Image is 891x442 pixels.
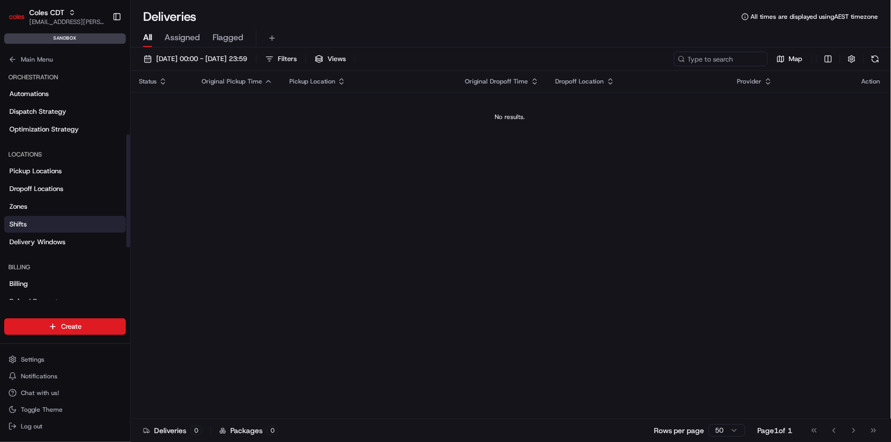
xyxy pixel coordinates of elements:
[29,7,64,18] button: Coles CDT
[21,422,42,431] span: Log out
[139,52,252,66] button: [DATE] 00:00 - [DATE] 23:59
[10,152,19,161] div: 📗
[4,121,126,138] a: Optimization Strategy
[143,8,196,25] h1: Deliveries
[61,322,81,331] span: Create
[21,405,63,414] span: Toggle Theme
[267,426,278,435] div: 0
[36,110,132,118] div: We're available if you need us!
[4,318,126,335] button: Create
[868,52,883,66] button: Refresh
[4,52,126,67] button: Main Menu
[36,100,171,110] div: Start new chat
[8,8,25,25] img: Coles CDT
[4,69,126,86] div: Orchestration
[219,425,278,436] div: Packages
[4,369,126,384] button: Notifications
[88,152,97,161] div: 💻
[4,181,126,197] a: Dropoff Locations
[104,177,126,185] span: Pylon
[4,352,126,367] button: Settings
[21,389,59,397] span: Chat with us!
[21,372,57,380] span: Notifications
[4,216,126,233] a: Shifts
[556,77,604,86] span: Dropoff Location
[9,237,65,247] span: Delivery Windows
[143,31,152,44] span: All
[4,86,126,102] a: Automations
[4,234,126,250] a: Delivery Windows
[202,77,262,86] span: Original Pickup Time
[278,54,297,64] span: Filters
[465,77,529,86] span: Original Dropoff Time
[21,55,53,64] span: Main Menu
[10,42,190,58] p: Welcome 👋
[29,18,104,26] button: [EMAIL_ADDRESS][PERSON_NAME][PERSON_NAME][DOMAIN_NAME]
[165,31,200,44] span: Assigned
[4,33,126,44] div: sandbox
[139,77,157,86] span: Status
[9,184,63,194] span: Dropoff Locations
[4,419,126,434] button: Log out
[9,107,66,116] span: Dispatch Strategy
[191,426,202,435] div: 0
[4,146,126,163] div: Locations
[9,220,27,229] span: Shifts
[21,355,44,364] span: Settings
[9,166,62,176] span: Pickup Locations
[4,259,126,276] div: Billing
[10,100,29,118] img: 1736555255976-a54dd68f-1ca7-489b-9aae-adbdc363a1c4
[9,279,28,289] span: Billing
[9,125,79,134] span: Optimization Strategy
[751,13,878,21] span: All times are displayed using AEST timezone
[4,276,126,292] a: Billing
[6,147,84,166] a: 📗Knowledge Base
[156,54,247,64] span: [DATE] 00:00 - [DATE] 23:59
[74,176,126,185] a: Powered byPylon
[4,402,126,417] button: Toggle Theme
[10,10,31,31] img: Nash
[4,386,126,400] button: Chat with us!
[310,52,350,66] button: Views
[737,77,762,86] span: Provider
[4,103,126,120] a: Dispatch Strategy
[84,147,172,166] a: 💻API Documentation
[21,151,80,162] span: Knowledge Base
[143,425,202,436] div: Deliveries
[789,54,803,64] span: Map
[213,31,243,44] span: Flagged
[261,52,301,66] button: Filters
[9,89,49,99] span: Automations
[27,67,172,78] input: Clear
[654,425,705,436] p: Rows per page
[4,163,126,180] a: Pickup Locations
[9,297,61,306] span: Refund Requests
[327,54,346,64] span: Views
[772,52,807,66] button: Map
[99,151,168,162] span: API Documentation
[135,113,885,121] div: No results.
[289,77,335,86] span: Pickup Location
[862,77,881,86] div: Action
[758,425,793,436] div: Page 1 of 1
[674,52,768,66] input: Type to search
[4,293,126,310] a: Refund Requests
[9,202,27,211] span: Zones
[4,4,108,29] button: Coles CDTColes CDT[EMAIL_ADDRESS][PERSON_NAME][PERSON_NAME][DOMAIN_NAME]
[4,198,126,215] a: Zones
[178,103,190,115] button: Start new chat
